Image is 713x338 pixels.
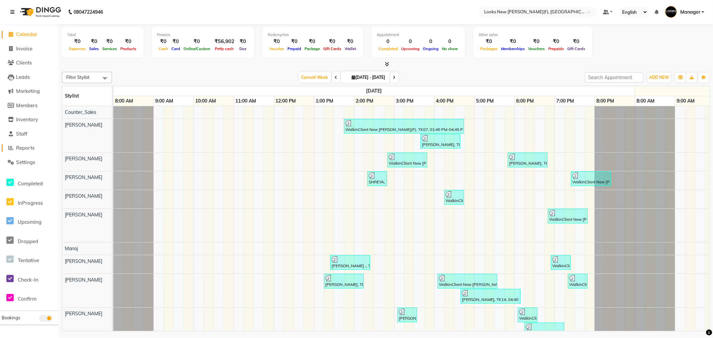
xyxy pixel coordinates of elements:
div: 0 [421,38,440,45]
div: ₹0 [479,38,499,45]
span: No show [440,46,460,51]
div: ₹0 [182,38,212,45]
a: 5:00 PM [475,96,496,106]
span: Gift Cards [566,46,587,51]
div: [PERSON_NAME], TK14, 04:40 PM-06:10 PM, Premium Wax~Full Arms with UnderArms (₹800),Premium Wax~F... [461,290,520,303]
div: ₹0 [343,38,358,45]
span: Check-In [18,277,38,283]
a: 6:00 PM [515,96,536,106]
a: 9:00 AM [154,96,175,106]
span: Services [101,46,119,51]
div: WalkinClient New [PERSON_NAME](F), TK19, 06:50 PM-07:50 PM, Roots Touchup Inoa(F) (₹1600) [549,210,587,222]
span: Members [16,102,37,109]
span: Tentative [18,257,39,264]
div: ₹56,902 [212,38,237,45]
img: logo [17,3,63,21]
span: Petty cash [214,46,236,51]
span: [DATE] - [DATE] [350,75,387,80]
span: [PERSON_NAME] [65,212,102,218]
div: WalkinClient New [PERSON_NAME](F), TK05, 02:50 PM-03:50 PM, K Nourish and Gloss Fusio Dose (₹2800) [388,154,427,166]
span: Counter_Sales [65,109,96,115]
span: Sales [88,46,101,51]
a: 10:00 AM [194,96,218,106]
span: Cash [157,46,170,51]
div: [PERSON_NAME], TK12, 05:50 PM-06:50 PM, Roots Touchup Majirel(F) (₹1500) [508,154,547,166]
a: 4:00 PM [435,96,456,106]
a: 11:00 AM [234,96,258,106]
div: WalkinClient New [PERSON_NAME](F), TK08, 04:15 PM-04:45 PM, Blow Dry Stylist(F)* (₹600) [445,191,463,204]
div: Redemption [268,32,358,38]
span: Settings [16,159,35,165]
span: Leads [16,74,30,80]
span: Upcoming [18,219,41,225]
div: ₹0 [526,38,547,45]
span: InProgress [18,200,43,206]
div: WalkinClient New [PERSON_NAME](F), TK13, 06:05 PM-06:35 PM, Eyebrows & Upperlips (₹150) [518,309,537,321]
div: ₹0 [237,38,249,45]
span: Gift Cards [322,46,343,51]
b: 08047224946 [74,3,103,21]
div: [PERSON_NAME] ., TK02, 01:25 PM-02:25 PM, Premium Wax~UnderArms (₹300),Eyebrows (₹100) [331,256,369,269]
span: Confirm [18,296,36,302]
span: Packages [479,46,499,51]
span: Prepaid [286,46,303,51]
div: ₹0 [119,38,138,45]
a: 2:00 PM [354,96,375,106]
span: [PERSON_NAME] [65,258,102,264]
span: Completed [18,180,43,187]
a: 3:00 PM [394,96,415,106]
span: Wallet [343,46,358,51]
span: Current Week [299,72,331,82]
div: ₹0 [67,38,88,45]
span: Manager [680,9,700,16]
span: Ongoing [421,46,440,51]
a: 9:00 AM [675,96,697,106]
span: Bookings [2,315,20,320]
a: Settings [2,159,57,166]
a: 12:00 PM [274,96,298,106]
div: ₹0 [547,38,566,45]
span: Inventory [16,116,38,123]
div: 0 [377,38,399,45]
span: Prepaids [547,46,566,51]
span: Reports [16,145,34,151]
div: ₹0 [170,38,182,45]
button: ADD NEW [647,73,671,82]
a: Members [2,102,57,110]
span: Online/Custom [182,46,212,51]
div: Appointment [377,32,460,38]
a: 1:00 PM [314,96,335,106]
div: ₹0 [157,38,170,45]
span: Products [119,46,138,51]
div: ₹0 [303,38,322,45]
span: Expenses [67,46,88,51]
div: Other sales [479,32,587,38]
span: [PERSON_NAME] [65,122,102,128]
span: [PERSON_NAME] [65,311,102,317]
a: 8:00 AM [635,96,657,106]
a: Staff [2,130,57,138]
img: Manager [665,6,677,18]
span: ADD NEW [649,75,669,80]
div: [PERSON_NAME], TK01, 01:15 PM-02:15 PM, Premium Wax~Full Arms with UnderArms (₹800),Premium Wax~F... [325,275,363,288]
div: WalkinClient New [PERSON_NAME](F), TK07, 01:45 PM-04:45 PM, Roots Touchup Inoa(F) (₹1600),Hair In... [345,120,463,133]
span: Invoice [16,45,32,52]
span: Calendar [16,31,37,37]
div: 0 [399,38,421,45]
a: 8:00 AM [113,96,135,106]
span: Marketing [16,88,40,94]
span: Stylist [65,93,79,99]
a: Marketing [2,88,57,95]
span: Memberships [499,46,526,51]
div: ₹0 [322,38,343,45]
div: WalkinClient New [PERSON_NAME](F), TK16, 06:55 PM-07:25 PM, Premium Wax~Full Legs (₹900) [552,256,570,269]
span: Card [170,46,182,51]
span: Dropped [18,238,38,244]
div: 0 [440,38,460,45]
a: Calendar [2,31,57,38]
div: WalkinClient New [PERSON_NAME](F), TK18, 07:20 PM-07:50 PM, Eyebrows (₹100) [569,275,587,288]
div: Total [67,32,138,38]
a: Leads [2,73,57,81]
span: Voucher [268,46,286,51]
div: ₹0 [101,38,119,45]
